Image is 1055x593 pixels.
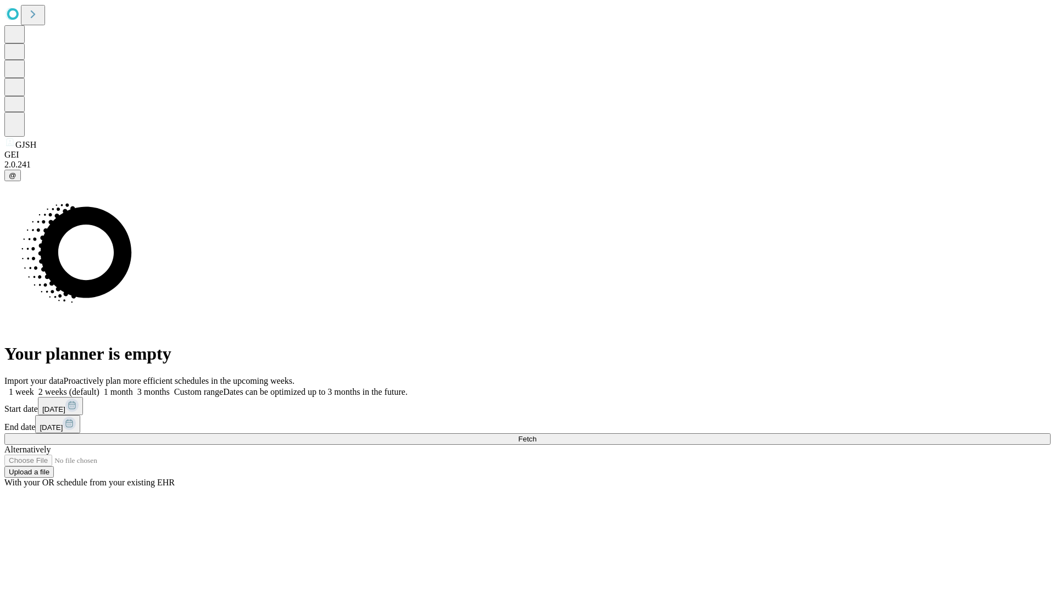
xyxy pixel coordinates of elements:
span: 3 months [137,387,170,396]
span: Proactively plan more efficient schedules in the upcoming weeks. [64,376,295,385]
span: [DATE] [42,405,65,413]
span: Custom range [174,387,223,396]
button: [DATE] [35,415,80,433]
h1: Your planner is empty [4,344,1051,364]
div: End date [4,415,1051,433]
span: [DATE] [40,423,63,432]
span: Import your data [4,376,64,385]
span: With your OR schedule from your existing EHR [4,478,175,487]
div: GEI [4,150,1051,160]
div: 2.0.241 [4,160,1051,170]
span: GJSH [15,140,36,149]
button: Upload a file [4,466,54,478]
span: 1 month [104,387,133,396]
span: 1 week [9,387,34,396]
button: Fetch [4,433,1051,445]
button: [DATE] [38,397,83,415]
span: @ [9,171,16,180]
button: @ [4,170,21,181]
span: Dates can be optimized up to 3 months in the future. [223,387,407,396]
span: Fetch [518,435,536,443]
span: Alternatively [4,445,51,454]
div: Start date [4,397,1051,415]
span: 2 weeks (default) [38,387,99,396]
